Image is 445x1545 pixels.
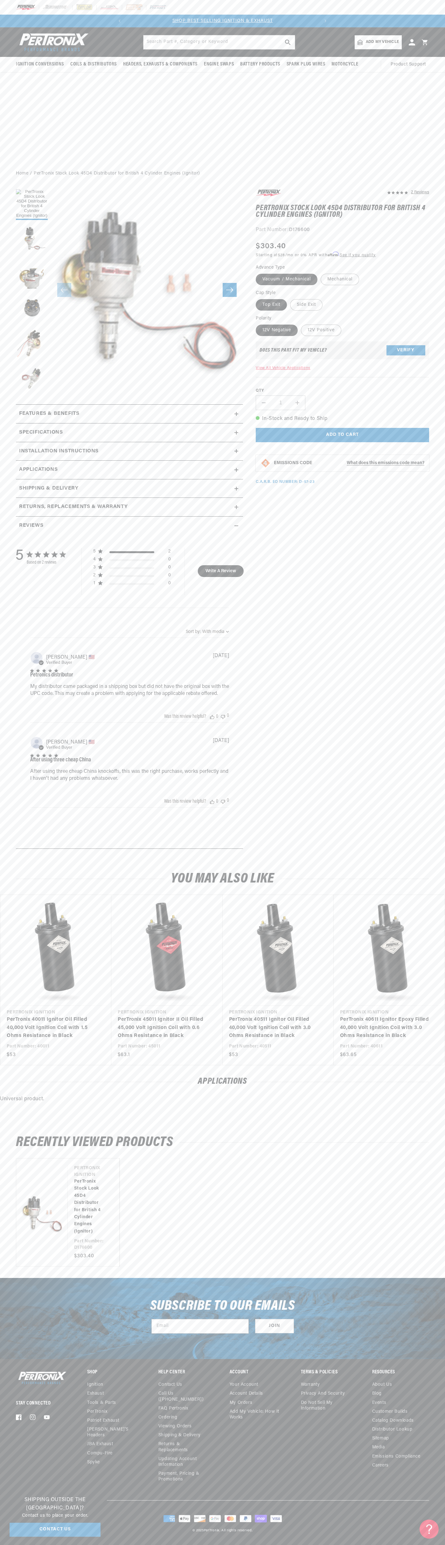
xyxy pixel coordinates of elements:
div: 0 [168,573,171,580]
div: Petronics distributor [30,672,73,678]
h2: Features & Benefits [19,410,79,418]
div: 3 [93,565,96,570]
a: Tools & Parts [87,1398,116,1407]
div: Part Number: [256,226,429,234]
div: [DATE] [213,653,229,658]
a: Ordering [158,1413,177,1422]
summary: Returns, Replacements & Warranty [16,498,243,516]
a: Shipping & Delivery [158,1431,200,1440]
a: Sitemap [372,1434,389,1443]
a: Compu-Fire [87,1449,113,1458]
div: With media [202,629,224,634]
label: Mechanical [321,274,359,285]
div: Announcement [126,17,319,24]
summary: Spark Plug Wires [283,57,329,72]
label: 12V Positive [301,325,341,336]
p: In-Stock and Ready to Ship [256,415,429,423]
a: Applications [16,461,243,479]
a: PerTronix [87,1407,107,1416]
a: Returns & Replacements [158,1440,211,1454]
strong: D176600 [289,227,310,232]
span: Sort by: [186,629,201,634]
div: Does This part fit My vehicle? [260,348,327,353]
span: Verified Buyer [46,745,72,750]
input: Email [152,1319,248,1333]
div: 4 star by 0 reviews [93,557,171,565]
a: Your account [230,1382,258,1389]
h2: You may also like [16,873,429,885]
a: Blog [372,1389,382,1398]
img: Pertronix [16,31,89,53]
p: Stay Connected [16,1400,66,1407]
a: Warranty [301,1382,320,1389]
a: Catalog Downloads [372,1416,414,1425]
a: Do not sell my information [301,1398,358,1413]
summary: Ignition Conversions [16,57,67,72]
summary: Shipping & Delivery [16,479,243,498]
div: Vote up [210,714,214,719]
span: $28 [278,253,285,257]
div: After using three cheap China [30,757,91,763]
span: Ignition Conversions [16,61,64,68]
button: Load image 5 in gallery view [16,328,48,360]
span: Motorcycle [331,61,358,68]
div: Was this review helpful? [164,714,206,719]
div: 5 [15,548,24,565]
button: Translation missing: en.sections.announcements.previous_announcement [113,15,126,27]
a: Emissions compliance [372,1452,421,1461]
button: Load image 2 in gallery view [16,223,48,255]
strong: What does this emissions code mean? [347,461,424,465]
a: Patriot Exhaust [87,1416,119,1425]
span: Affirm [328,252,339,257]
div: 2 [93,573,96,578]
a: PerTronix Stock Look 45D4 Distributor for British 4 Cylinder Engines (Ignitor) [74,1178,107,1235]
a: Updating Account Information [158,1455,211,1469]
label: Top Exit [256,299,287,311]
button: Translation missing: en.sections.announcements.next_announcement [319,15,332,27]
h2: Applications [16,1078,429,1086]
summary: Product Support [391,57,429,72]
p: Starting at /mo or 0% APR with . [256,252,376,258]
label: QTY [256,388,429,394]
small: © 2025 . [192,1529,220,1532]
summary: Engine Swaps [201,57,237,72]
h2: RECENTLY VIEWED PRODUCTS [16,1136,429,1149]
a: PerTronix [204,1529,219,1532]
h3: Subscribe to our emails [150,1300,295,1312]
input: Search Part #, Category or Keyword [143,35,295,49]
a: JBA Exhaust [87,1440,113,1449]
button: Verify [386,345,425,355]
div: 0 [227,798,229,804]
span: Coils & Distributors [70,61,117,68]
button: EMISSIONS CODEWhat does this emissions code mean? [274,460,424,466]
a: Careers [372,1461,389,1470]
span: $303.40 [256,241,286,252]
a: PerTronix 40611 Ignitor Epoxy Filled 40,000 Volt Ignition Coil with 3.0 Ohms Resistance in Black [340,1016,432,1040]
h1: PerTronix Stock Look 45D4 Distributor for British 4 Cylinder Engines (Ignitor) [256,205,429,218]
summary: Headers, Exhausts & Components [120,57,201,72]
a: PerTronix 40011 Ignitor Oil Filled 40,000 Volt Ignition Coil with 1.5 Ohms Resistance in Black [7,1016,99,1040]
a: Home [16,170,28,177]
div: 2 star by 0 reviews [93,573,171,580]
div: 1 of 2 [126,17,319,24]
a: [PERSON_NAME]'s Headers [87,1425,139,1440]
strong: EMISSIONS CODE [274,461,312,465]
a: View All Vehicle Applications [256,366,310,370]
span: Product Support [391,61,426,68]
a: Add my vehicle [355,35,402,49]
h2: Specifications [19,429,63,437]
span: Headers, Exhausts & Components [123,61,198,68]
button: Load image 4 in gallery view [16,293,48,325]
button: Add to cart [256,428,429,442]
a: About Us [372,1382,392,1389]
summary: Installation instructions [16,442,243,461]
div: 1 [93,580,96,586]
div: 1 star by 0 reviews [93,580,171,588]
div: 5 [93,549,96,554]
a: Customer Builds [372,1407,408,1416]
a: Account details [230,1389,263,1398]
a: See if you qualify - Learn more about Affirm Financing (opens in modal) [340,253,376,257]
div: 2 [168,549,170,557]
p: Contact us to place your order. [10,1512,101,1519]
a: PerTronix 45011 Ignitor II Oil Filled 45,000 Volt Ignition Coil with 0.6 Ohms Resistance in Black [118,1016,210,1040]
